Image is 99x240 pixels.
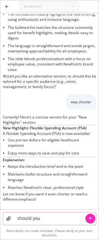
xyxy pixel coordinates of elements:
[8,55,96,73] li: The slide blends professionalism with a focus on employee value, consistent with Newfront’s brand...
[8,184,96,191] li: Matches Newfront’s clear, professional style
[2,2,11,11] button: Create a new chat
[3,157,25,162] span: Explanation:
[14,212,85,225] textarea: should you
[3,73,96,89] p: Would you like an alternative version, or should this be tailored for a specific audience (e.g., ...
[3,125,87,131] span: New Highlight: Flexible Spending Account (FSA)
[3,229,96,237] div: Nova Assist can make mistakes. Please verify at your own discretion.
[8,136,96,149] li: Use pre-tax dollars for eligible healthcare expenses
[8,149,96,157] li: Enjoy more ways to save and pay for care
[8,42,96,55] li: The language is straightforward and avoids jargon, maintaining approachability for all employees.
[8,162,96,170] li: Keeps the introduction brief and to the point
[8,24,96,42] li: The bulleted list matches the structure commonly used for benefit highlights, making details easy...
[71,99,91,104] p: way shorter
[8,10,96,23] li: The introduction clearly highlights the new offering, using enthusiastic and inclusive language.
[3,114,96,125] p: Certainly! Here’s a concise version for your "New Highlights" section:
[3,191,96,202] p: Let me know if you want it even shorter or need a different emphasis!
[3,131,96,136] p: A Flexible Spending Account (FSA) is now available!
[8,170,96,183] li: Maintains bullet structure and straightforward language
